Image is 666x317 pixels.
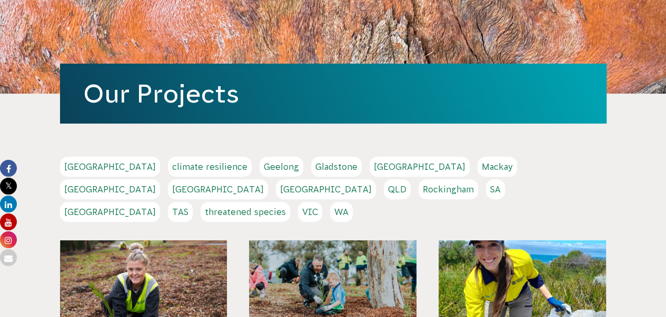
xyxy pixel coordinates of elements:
[83,79,239,108] a: Our Projects
[60,157,160,177] a: [GEOGRAPHIC_DATA]
[311,157,362,177] a: Gladstone
[478,157,517,177] a: Mackay
[384,179,411,199] a: QLD
[60,202,160,222] a: [GEOGRAPHIC_DATA]
[260,157,303,177] a: Geelong
[60,179,160,199] a: [GEOGRAPHIC_DATA]
[168,179,268,199] a: [GEOGRAPHIC_DATA]
[168,157,252,177] a: climate resilience
[168,202,193,222] a: TAS
[370,157,470,177] a: [GEOGRAPHIC_DATA]
[486,179,505,199] a: SA
[276,179,376,199] a: [GEOGRAPHIC_DATA]
[298,202,322,222] a: VIC
[330,202,353,222] a: WA
[201,202,290,222] a: threatened species
[419,179,478,199] a: Rockingham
